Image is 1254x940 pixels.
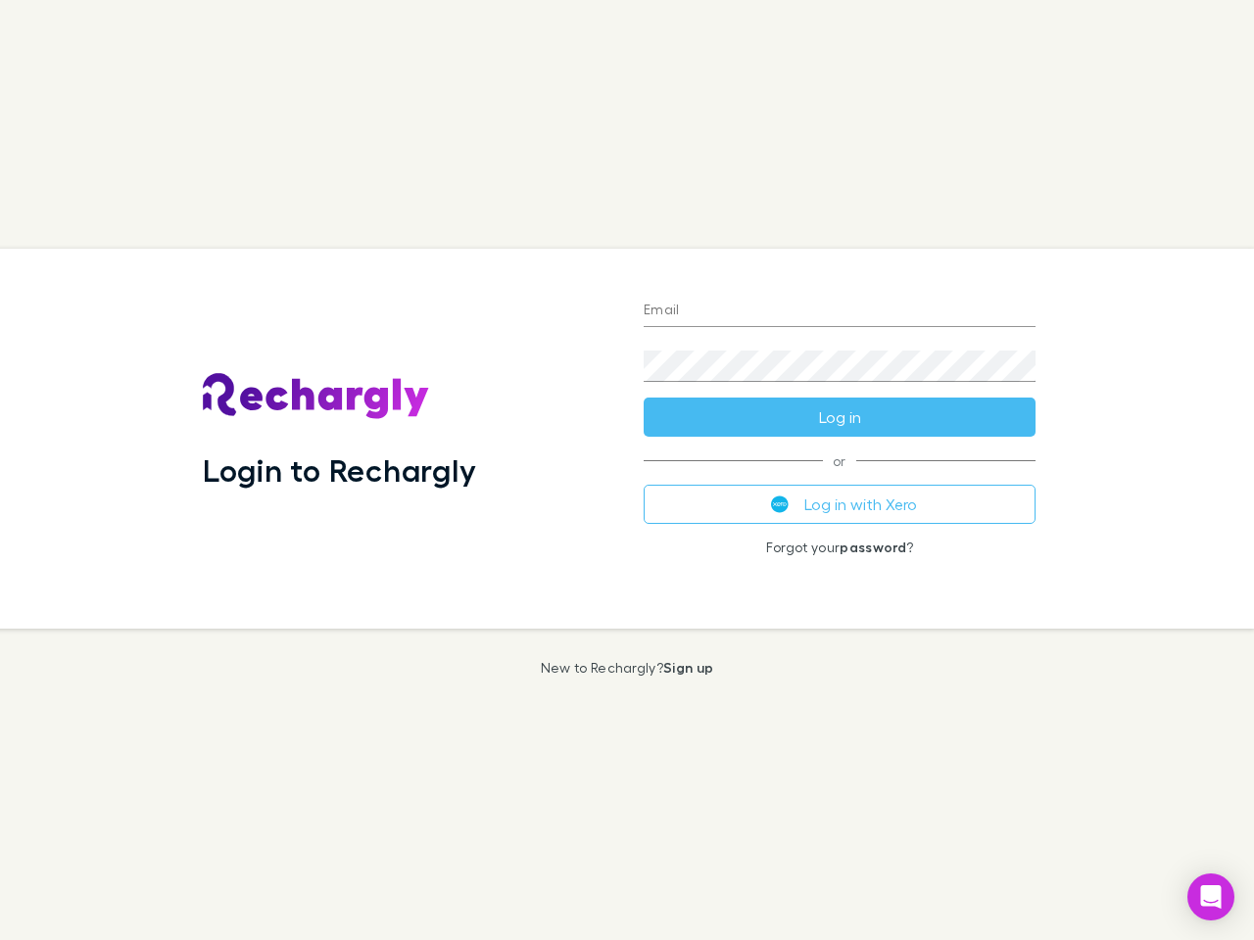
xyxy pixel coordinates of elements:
img: Rechargly's Logo [203,373,430,420]
div: Open Intercom Messenger [1187,873,1234,920]
a: Sign up [663,659,713,676]
img: Xero's logo [771,495,789,513]
span: or [644,460,1036,461]
h1: Login to Rechargly [203,451,476,489]
button: Log in with Xero [644,485,1036,524]
p: New to Rechargly? [541,660,714,676]
a: password [840,539,906,555]
p: Forgot your ? [644,540,1036,555]
button: Log in [644,398,1036,437]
